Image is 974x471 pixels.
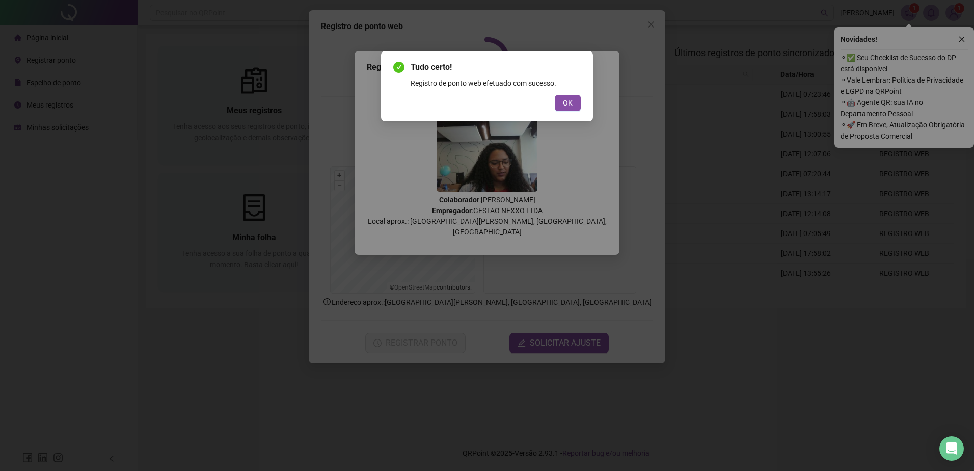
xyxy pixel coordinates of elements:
[411,77,581,89] div: Registro de ponto web efetuado com sucesso.
[411,61,581,73] span: Tudo certo!
[563,97,573,109] span: OK
[393,62,404,73] span: check-circle
[939,436,964,461] div: Open Intercom Messenger
[555,95,581,111] button: OK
